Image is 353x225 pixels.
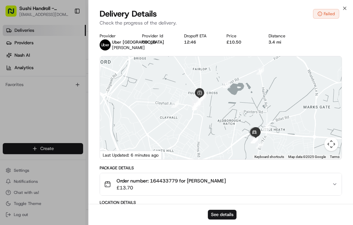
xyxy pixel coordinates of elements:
img: 1736555255976-a54dd68f-1ca7-489b-9aae-adbdc363a1c4 [7,66,19,78]
button: CDC68 [142,39,156,45]
span: Map data ©2025 Google [288,155,326,159]
img: uber-new-logo.jpeg [100,39,111,50]
span: API Documentation [65,136,111,143]
img: Nash [7,7,21,21]
div: 12 [196,90,209,103]
div: Provider [100,33,131,39]
div: Distance [269,33,300,39]
button: Start new chat [117,68,125,76]
span: Order number: 164433779 for [PERSON_NAME] [117,177,226,184]
a: Open this area in Google Maps (opens a new window) [102,150,124,159]
div: 15 [260,120,273,133]
button: Keyboard shortcuts [254,154,284,159]
div: 11 [189,98,202,111]
div: 14 [254,64,267,77]
div: Location Details [100,200,342,205]
span: [DATE] [62,107,76,113]
button: Map camera controls [324,137,338,151]
a: Terms [330,155,340,159]
span: Delivery Details [100,8,157,19]
div: We're available if you need us! [31,73,95,78]
img: Klarizel Pensader [7,101,18,112]
img: 1736555255976-a54dd68f-1ca7-489b-9aae-adbdc363a1c4 [14,107,19,113]
button: Failed [313,9,339,19]
button: See details [208,210,236,219]
span: • [58,107,61,113]
div: 1 [169,97,182,111]
img: Google [102,150,124,159]
div: 10 [191,97,204,111]
span: Knowledge Base [14,136,53,143]
p: Welcome 👋 [7,28,125,39]
div: 16 [253,138,266,151]
div: Dropoff ETA [184,33,215,39]
div: 💻 [58,137,64,142]
span: Pylon [69,153,83,158]
div: 📗 [7,137,12,142]
div: 3.4 mi [269,39,300,45]
button: Order number: 164433779 for [PERSON_NAME]£13.70 [100,173,342,195]
button: See all [107,88,125,97]
div: 13 [220,78,233,91]
span: [PERSON_NAME] [112,45,145,50]
span: Klarizel Pensader [21,107,57,113]
span: Uber [GEOGRAPHIC_DATA] [112,39,164,45]
div: Provider Id [142,33,173,39]
div: Start new chat [31,66,113,73]
input: Clear [18,45,114,52]
a: 📗Knowledge Base [4,133,56,146]
div: Last Updated: 6 minutes ago [100,151,162,159]
p: Check the progress of the delivery. [100,19,342,26]
div: Package Details [100,165,342,171]
a: Powered byPylon [49,152,83,158]
a: 💻API Documentation [56,133,113,146]
span: £13.70 [117,184,226,191]
div: £10.50 [226,39,258,45]
div: 12:46 [184,39,215,45]
div: Price [226,33,258,39]
img: 1724597045416-56b7ee45-8013-43a0-a6f9-03cb97ddad50 [14,66,27,78]
div: Past conversations [7,90,44,95]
